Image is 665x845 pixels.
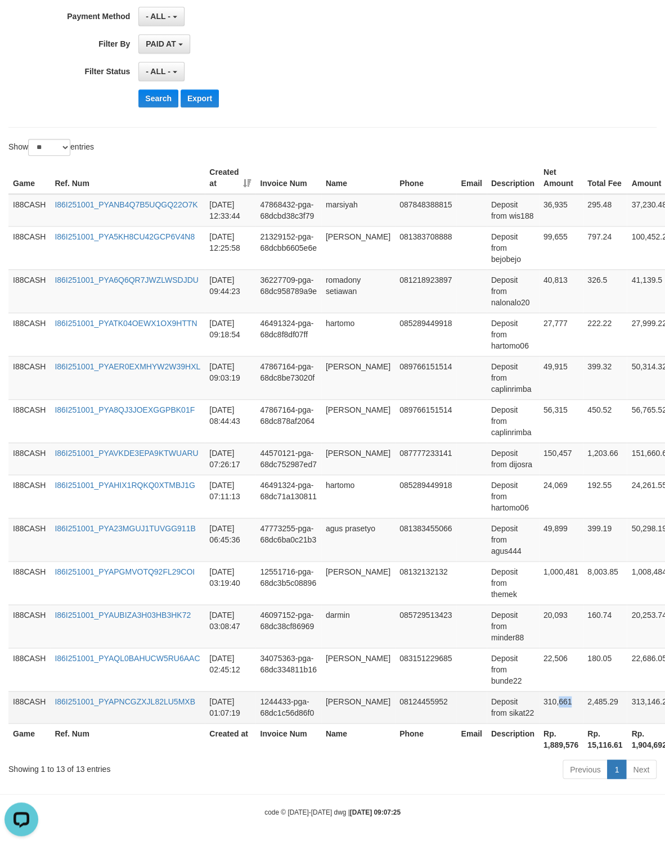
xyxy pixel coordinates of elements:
button: - ALL - [138,62,184,81]
td: romadony setiawan [321,269,395,313]
a: I86I251001_PYAPGMVOTQ92FL29COI [55,567,195,576]
span: - ALL - [146,12,170,21]
span: - ALL - [146,67,170,76]
td: 089766151514 [395,356,456,399]
td: [DATE] 12:33:44 [205,194,255,227]
th: Name [321,723,395,755]
th: Phone [395,162,456,194]
td: Deposit from themek [487,561,539,604]
td: I88CASH [8,604,50,648]
td: 087777233141 [395,442,456,475]
td: 2,485.29 [583,691,627,723]
td: I88CASH [8,226,50,269]
td: I88CASH [8,648,50,691]
td: hartomo [321,313,395,356]
td: 27,777 [539,313,583,356]
a: 1 [607,760,626,779]
th: Invoice Num [255,162,321,194]
td: [DATE] 03:08:47 [205,604,255,648]
a: I86I251001_PYAUBIZA3H03HB3HK72 [55,611,191,620]
td: I88CASH [8,399,50,442]
td: Deposit from caplinrimba [487,356,539,399]
a: I86I251001_PYA6Q6QR7JWZLWSDJDU [55,275,198,284]
td: 24,069 [539,475,583,518]
td: I88CASH [8,194,50,227]
td: 160.74 [583,604,627,648]
td: I88CASH [8,475,50,518]
td: Deposit from agus444 [487,518,539,561]
button: Open LiveChat chat widget [5,4,38,38]
td: 192.55 [583,475,627,518]
td: 44570121-pga-68dc752987ed7 [255,442,321,475]
td: [PERSON_NAME] [321,399,395,442]
td: I88CASH [8,518,50,561]
th: Name [321,162,395,194]
td: 46097152-pga-68dc38cf86969 [255,604,321,648]
td: 8,003.85 [583,561,627,604]
td: 36,935 [539,194,583,227]
td: 40,813 [539,269,583,313]
td: Deposit from minder88 [487,604,539,648]
td: [DATE] 01:07:19 [205,691,255,723]
td: 46491324-pga-68dc8f8df07ff [255,313,321,356]
td: I88CASH [8,561,50,604]
a: I86I251001_PYANB4Q7B5UQGQ22O7K [55,200,197,209]
td: 150,457 [539,442,583,475]
td: 089766151514 [395,399,456,442]
td: 47867164-pga-68dc8be73020f [255,356,321,399]
a: I86I251001_PYA8QJ3JOEXGGPBK01F [55,405,195,414]
td: 083151229685 [395,648,456,691]
td: 22,506 [539,648,583,691]
td: 1244433-pga-68dc1c56d86f0 [255,691,321,723]
td: Deposit from wis188 [487,194,539,227]
td: 08124455952 [395,691,456,723]
td: Deposit from caplinrimba [487,399,539,442]
td: Deposit from dijosra [487,442,539,475]
td: 310,661 [539,691,583,723]
a: I86I251001_PYAPNCGZXJL82LU5MXB [55,697,195,706]
td: 21329152-pga-68dcbb6605e6e [255,226,321,269]
td: 1,203.66 [583,442,627,475]
td: 085729513423 [395,604,456,648]
td: I88CASH [8,442,50,475]
td: [PERSON_NAME] [321,648,395,691]
td: 47868432-pga-68dcbd38c3f79 [255,194,321,227]
select: Showentries [28,139,70,156]
a: I86I251001_PYATK04OEWX1OX9HTTN [55,319,197,328]
small: code © [DATE]-[DATE] dwg | [264,808,401,816]
td: Deposit from hartomo06 [487,313,539,356]
td: 087848388815 [395,194,456,227]
a: I86I251001_PYAQL0BAHUCW5RU6AAC [55,654,200,663]
th: Invoice Num [255,723,321,755]
th: Rp. 15,116.61 [583,723,627,755]
td: 12551716-pga-68dc3b5c08896 [255,561,321,604]
td: Deposit from nalonalo20 [487,269,539,313]
td: hartomo [321,475,395,518]
span: PAID AT [146,39,176,48]
td: [DATE] 07:11:13 [205,475,255,518]
td: [DATE] 07:26:17 [205,442,255,475]
td: [PERSON_NAME] [321,691,395,723]
td: 46491324-pga-68dc71a130811 [255,475,321,518]
td: I88CASH [8,356,50,399]
td: 085289449918 [395,313,456,356]
div: Showing 1 to 13 of 13 entries [8,758,269,774]
td: 20,093 [539,604,583,648]
td: [DATE] 03:19:40 [205,561,255,604]
td: [DATE] 09:03:19 [205,356,255,399]
td: [PERSON_NAME] [321,561,395,604]
td: 47867164-pga-68dc878af2064 [255,399,321,442]
button: Search [138,89,178,107]
td: 47773255-pga-68dc6ba0c21b3 [255,518,321,561]
td: agus prasetyo [321,518,395,561]
td: Deposit from hartomo06 [487,475,539,518]
a: Next [626,760,657,779]
th: Email [456,723,486,755]
td: [DATE] 09:44:23 [205,269,255,313]
th: Rp. 1,889,576 [539,723,583,755]
td: 081383708888 [395,226,456,269]
td: marsiyah [321,194,395,227]
th: Phone [395,723,456,755]
td: 49,915 [539,356,583,399]
th: Description [487,162,539,194]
